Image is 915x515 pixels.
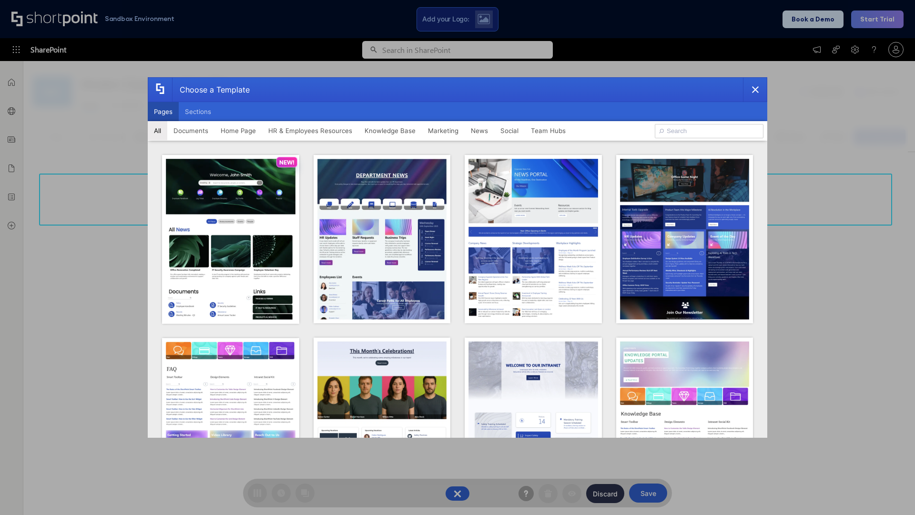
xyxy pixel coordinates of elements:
[172,78,250,102] div: Choose a Template
[867,469,915,515] iframe: Chat Widget
[494,121,525,140] button: Social
[148,121,167,140] button: All
[167,121,214,140] button: Documents
[214,121,262,140] button: Home Page
[358,121,422,140] button: Knowledge Base
[525,121,572,140] button: Team Hubs
[279,159,295,166] p: NEW!
[655,124,763,138] input: Search
[422,121,465,140] button: Marketing
[465,121,494,140] button: News
[148,102,179,121] button: Pages
[148,77,767,438] div: template selector
[179,102,217,121] button: Sections
[262,121,358,140] button: HR & Employees Resources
